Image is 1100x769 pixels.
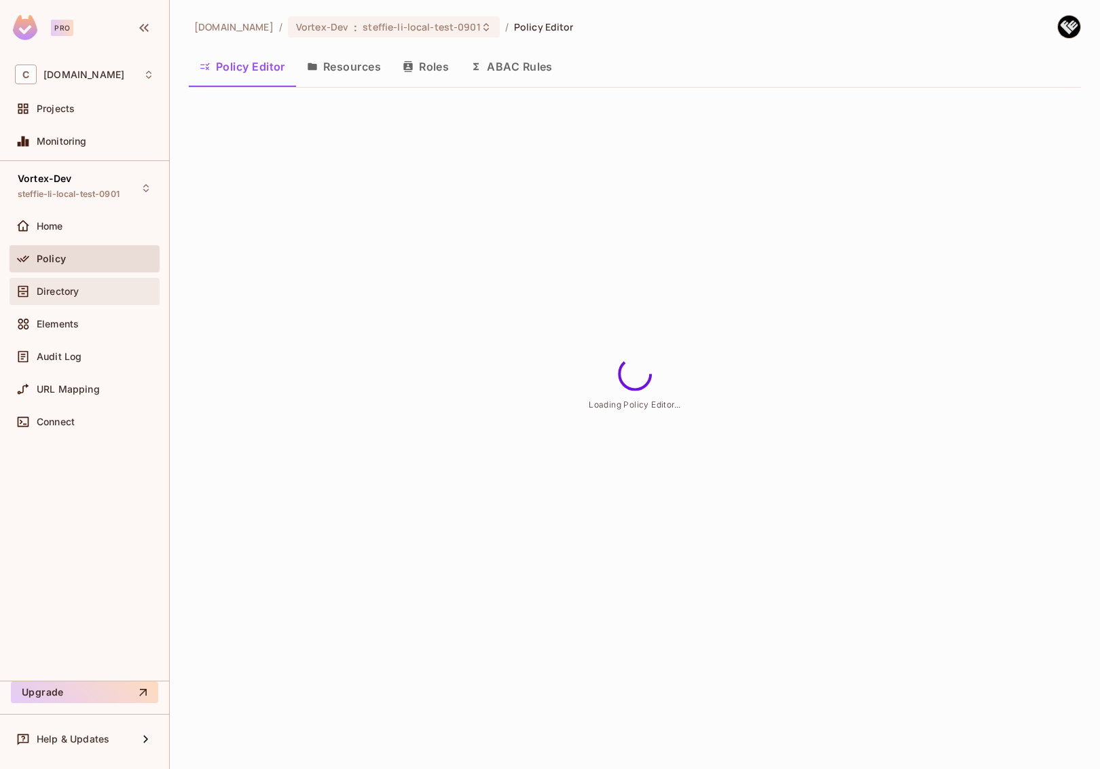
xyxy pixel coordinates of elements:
[505,20,509,33] li: /
[37,221,63,232] span: Home
[37,136,87,147] span: Monitoring
[37,253,66,264] span: Policy
[363,20,480,33] span: steffie-li-local-test-0901
[13,15,37,40] img: SReyMgAAAABJRU5ErkJggg==
[18,189,120,200] span: steffie-li-local-test-0901
[51,20,73,36] div: Pro
[296,50,392,84] button: Resources
[279,20,282,33] li: /
[11,681,158,703] button: Upgrade
[37,384,100,395] span: URL Mapping
[194,20,274,33] span: the active workspace
[37,319,79,329] span: Elements
[296,20,348,33] span: Vortex-Dev
[460,50,564,84] button: ABAC Rules
[37,734,109,745] span: Help & Updates
[43,69,124,80] span: Workspace: consoleconnect.com
[37,286,79,297] span: Directory
[189,50,296,84] button: Policy Editor
[1058,16,1080,38] img: Qianwen Li
[589,399,681,410] span: Loading Policy Editor...
[37,416,75,427] span: Connect
[37,351,81,362] span: Audit Log
[37,103,75,114] span: Projects
[353,22,358,33] span: :
[18,173,72,184] span: Vortex-Dev
[514,20,574,33] span: Policy Editor
[15,65,37,84] span: C
[392,50,460,84] button: Roles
